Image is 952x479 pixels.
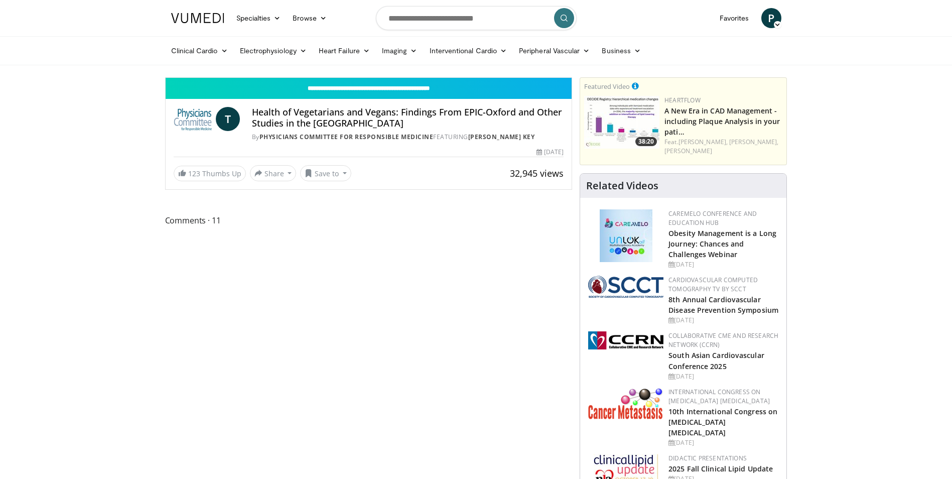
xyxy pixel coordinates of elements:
[664,138,782,156] div: Feat.
[171,13,224,23] img: VuMedi Logo
[252,133,564,142] div: By FEATURING
[668,372,778,381] div: [DATE]
[678,138,728,146] a: [PERSON_NAME],
[584,96,659,149] a: 38:20
[188,169,200,178] span: 123
[174,107,212,131] img: Physicians Committee for Responsible Medicine
[468,133,535,141] a: [PERSON_NAME] Key
[761,8,781,28] a: P
[729,138,778,146] a: [PERSON_NAME],
[668,407,777,437] a: 10th International Congress on [MEDICAL_DATA] [MEDICAL_DATA]
[664,106,780,137] a: A New Era in CAD Management - including Plaque Analysis in your pati…
[668,260,778,269] div: [DATE]
[668,276,758,293] a: Cardiovascular Computed Tomography TV by SCCT
[513,41,596,61] a: Peripheral Vascular
[586,180,658,192] h4: Related Videos
[584,82,630,91] small: Featured Video
[376,6,577,30] input: Search topics, interventions
[600,209,652,262] img: 45df64a9-a6de-482c-8a90-ada250f7980c.png.150x105_q85_autocrop_double_scale_upscale_version-0.2.jpg
[588,276,663,298] img: 51a70120-4f25-49cc-93a4-67582377e75f.png.150x105_q85_autocrop_double_scale_upscale_version-0.2.png
[510,167,564,179] span: 32,945 views
[234,41,313,61] a: Electrophysiology
[376,41,424,61] a: Imaging
[668,454,778,463] div: Didactic Presentations
[668,295,778,315] a: 8th Annual Cardiovascular Disease Prevention Symposium
[668,464,773,473] a: 2025 Fall Clinical Lipid Update
[300,165,351,181] button: Save to
[596,41,647,61] a: Business
[313,41,376,61] a: Heart Failure
[252,107,564,129] h4: Health of Vegetarians and Vegans: Findings From EPIC-Oxford and Other Studies in the [GEOGRAPHIC_...
[635,137,657,146] span: 38:20
[588,388,663,419] img: 6ff8bc22-9509-4454-a4f8-ac79dd3b8976.png.150x105_q85_autocrop_double_scale_upscale_version-0.2.png
[668,438,778,447] div: [DATE]
[664,96,701,104] a: Heartflow
[668,209,757,227] a: CaReMeLO Conference and Education Hub
[216,107,240,131] a: T
[714,8,755,28] a: Favorites
[230,8,287,28] a: Specialties
[584,96,659,149] img: 738d0e2d-290f-4d89-8861-908fb8b721dc.150x105_q85_crop-smart_upscale.jpg
[668,228,776,259] a: Obesity Management is a Long Journey: Chances and Challenges Webinar
[174,166,246,181] a: 123 Thumbs Up
[165,41,234,61] a: Clinical Cardio
[424,41,513,61] a: Interventional Cardio
[668,388,770,405] a: International Congress on [MEDICAL_DATA] [MEDICAL_DATA]
[259,133,434,141] a: Physicians Committee for Responsible Medicine
[668,350,764,371] a: South Asian Cardiovascular Conference 2025
[664,147,712,155] a: [PERSON_NAME]
[588,331,663,349] img: a04ee3ba-8487-4636-b0fb-5e8d268f3737.png.150x105_q85_autocrop_double_scale_upscale_version-0.2.png
[165,214,573,227] span: Comments 11
[668,331,778,349] a: Collaborative CME and Research Network (CCRN)
[287,8,333,28] a: Browse
[536,148,564,157] div: [DATE]
[250,165,297,181] button: Share
[668,316,778,325] div: [DATE]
